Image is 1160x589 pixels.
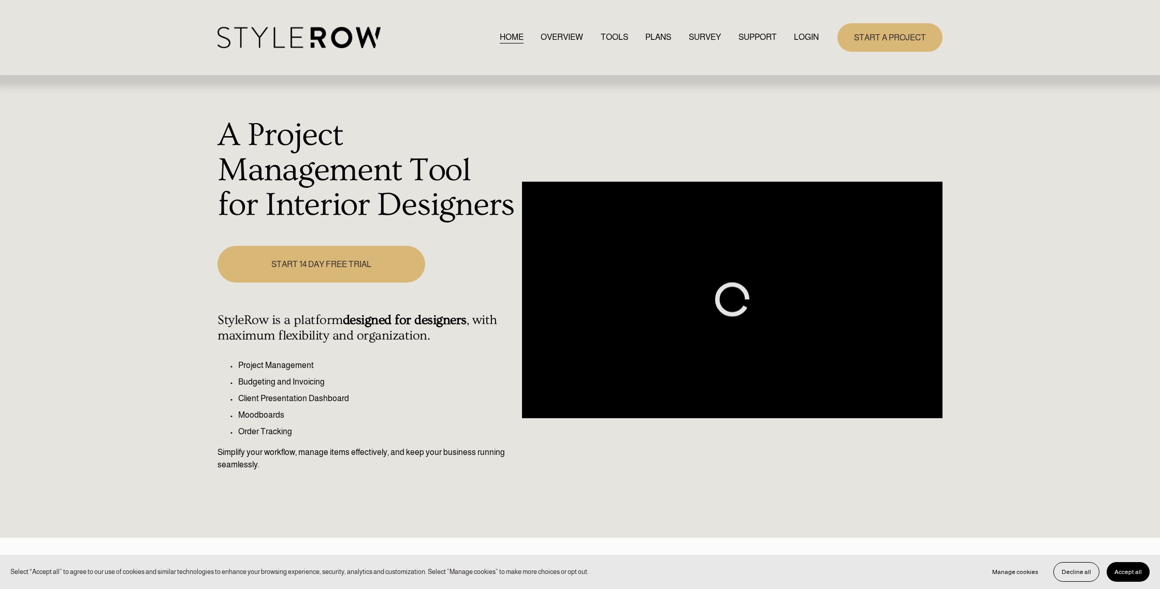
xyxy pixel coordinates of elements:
[1114,568,1142,576] span: Accept all
[500,31,524,45] a: HOME
[992,568,1038,576] span: Manage cookies
[601,31,628,45] a: TOOLS
[1053,562,1099,582] button: Decline all
[10,567,589,577] p: Select “Accept all” to agree to our use of cookies and similar technologies to enhance your brows...
[238,409,516,421] p: Moodboards
[541,31,583,45] a: OVERVIEW
[794,31,819,45] a: LOGIN
[238,376,516,388] p: Budgeting and Invoicing
[238,392,516,405] p: Client Presentation Dashboard
[238,425,516,438] p: Order Tracking
[218,446,516,471] p: Simplify your workflow, manage items effectively, and keep your business running seamlessly.
[1062,568,1091,576] span: Decline all
[218,27,381,48] img: StyleRow
[837,23,943,52] a: START A PROJECT
[218,246,425,283] a: START 14 DAY FREE TRIAL
[738,31,777,45] a: folder dropdown
[218,118,516,223] h1: A Project Management Tool for Interior Designers
[218,313,516,344] h4: StyleRow is a platform , with maximum flexibility and organization.
[738,31,777,43] span: SUPPORT
[343,313,467,328] strong: designed for designers
[645,31,671,45] a: PLANS
[1107,562,1150,582] button: Accept all
[238,359,516,372] p: Project Management
[689,31,721,45] a: SURVEY
[984,562,1046,582] button: Manage cookies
